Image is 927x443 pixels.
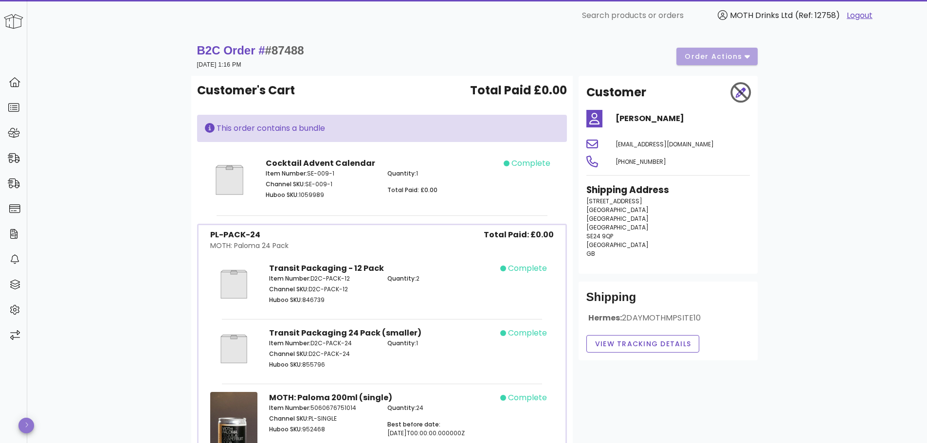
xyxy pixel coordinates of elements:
[266,169,376,178] p: SE-009-1
[387,404,416,412] span: Quantity:
[197,61,241,68] small: [DATE] 1:16 PM
[616,140,714,148] span: [EMAIL_ADDRESS][DOMAIN_NAME]
[269,414,309,423] span: Channel SKU:
[266,169,307,177] span: Item Number:
[586,313,750,331] div: Hermes:
[586,84,646,101] h2: Customer
[266,180,305,188] span: Channel SKU:
[730,10,793,21] span: MOTH Drinks Ltd
[269,414,376,423] p: PL-SINGLE
[269,339,376,348] p: D2C-PACK-24
[205,123,559,134] div: This order contains a bundle
[484,229,554,241] span: Total Paid: £0.00
[616,113,750,124] h4: [PERSON_NAME]
[470,82,567,99] span: Total Paid £0.00
[265,44,304,57] span: #87488
[387,169,498,178] p: 1
[269,350,376,358] p: D2C-PACK-24
[616,158,666,166] span: [PHONE_NUMBER]
[387,339,416,347] span: Quantity:
[586,206,649,214] span: [GEOGRAPHIC_DATA]
[595,339,691,349] span: View Tracking details
[508,327,547,339] span: complete
[387,169,416,177] span: Quantity:
[269,350,309,358] span: Channel SKU:
[586,197,642,205] span: [STREET_ADDRESS]
[269,274,310,283] span: Item Number:
[586,249,595,258] span: GB
[197,82,295,99] span: Customer's Cart
[586,223,649,231] span: [GEOGRAPHIC_DATA]
[387,274,494,283] p: 2
[269,274,376,283] p: D2C-PACK-12
[210,229,289,241] div: PL-PACK-24
[266,191,376,199] p: 1059989
[586,289,750,313] div: Shipping
[586,335,700,353] button: View Tracking details
[586,183,750,197] h3: Shipping Address
[269,404,376,412] p: 5060676751014
[387,404,494,412] p: 24
[387,420,494,438] p: [DATE]T00:00:00.000000Z
[387,274,416,283] span: Quantity:
[266,158,375,169] strong: Cocktail Advent Calendar
[210,327,258,371] img: Product Image
[847,10,872,21] a: Logout
[269,296,302,304] span: Huboo SKU:
[387,339,494,348] p: 1
[269,360,376,369] p: 855796
[269,425,376,434] p: 952468
[210,263,258,306] img: Product Image
[269,327,421,338] strong: Transit Packaging 24 Pack (smaller)
[197,44,304,57] strong: B2C Order #
[508,392,547,404] span: complete
[795,10,840,21] span: (Ref: 12758)
[266,180,376,189] p: SE-009-1
[269,296,376,304] p: 846739
[622,312,701,323] span: 2DAYMOTHMPSITE10
[269,285,309,293] span: Channel SKU:
[269,425,302,433] span: Huboo SKU:
[387,186,437,194] span: Total Paid: £0.00
[586,241,649,249] span: [GEOGRAPHIC_DATA]
[511,158,550,169] span: complete
[266,191,299,199] span: Huboo SKU:
[4,14,23,29] img: Huboo Logo
[269,263,384,274] strong: Transit Packaging - 12 Pack
[210,241,289,251] div: MOTH: Paloma 24 Pack
[387,420,440,428] span: Best before date:
[269,285,376,294] p: D2C-PACK-12
[508,263,547,274] span: complete
[269,360,302,369] span: Huboo SKU:
[586,232,613,240] span: SE24 9QP
[269,339,310,347] span: Item Number:
[269,404,310,412] span: Item Number:
[205,158,254,202] img: Product Image
[269,392,392,403] strong: MOTH: Paloma 200ml (single)
[586,214,649,223] span: [GEOGRAPHIC_DATA]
